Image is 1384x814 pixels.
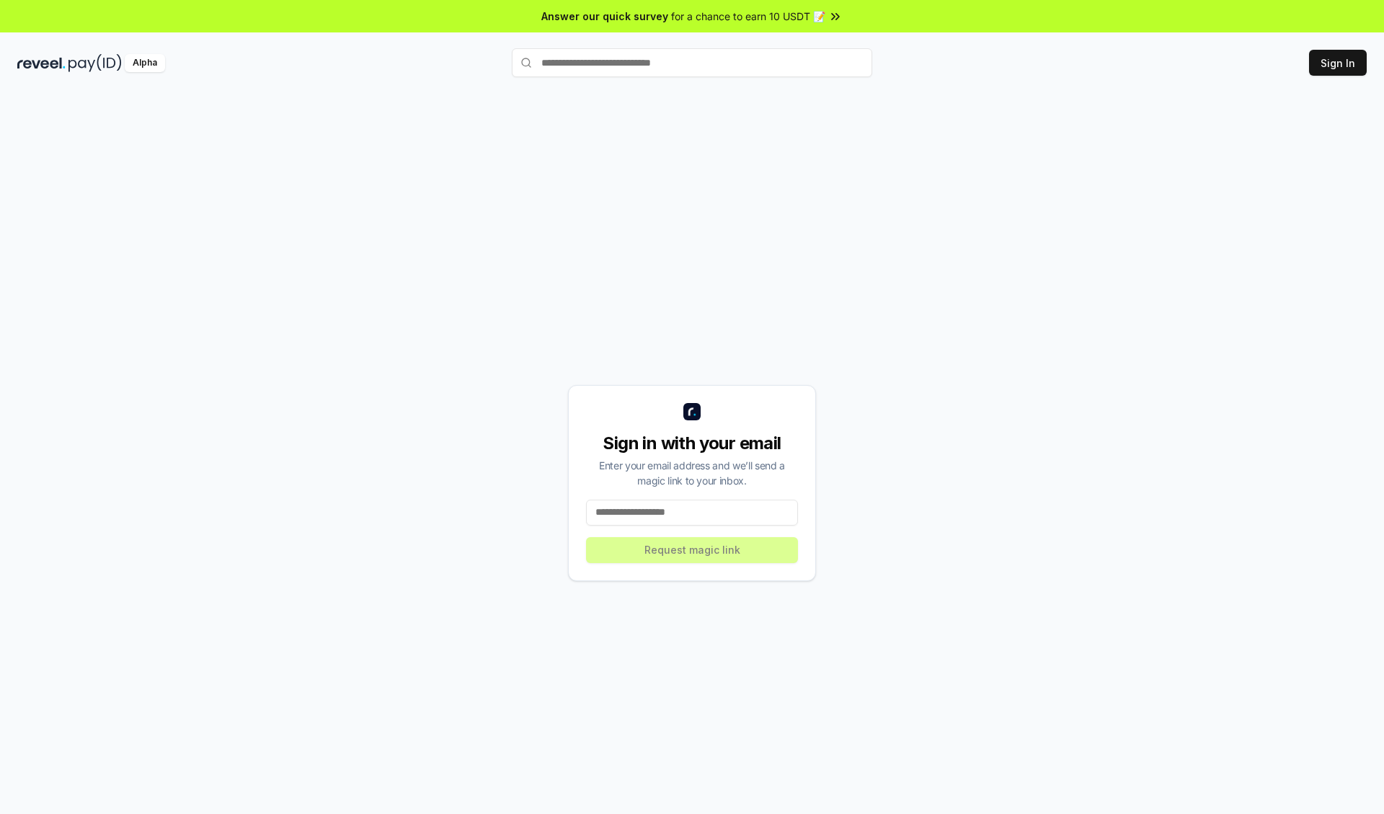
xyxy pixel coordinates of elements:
img: pay_id [68,54,122,72]
div: Enter your email address and we’ll send a magic link to your inbox. [586,458,798,488]
button: Sign In [1309,50,1367,76]
span: for a chance to earn 10 USDT 📝 [671,9,825,24]
span: Answer our quick survey [541,9,668,24]
div: Alpha [125,54,165,72]
img: logo_small [683,403,701,420]
div: Sign in with your email [586,432,798,455]
img: reveel_dark [17,54,66,72]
